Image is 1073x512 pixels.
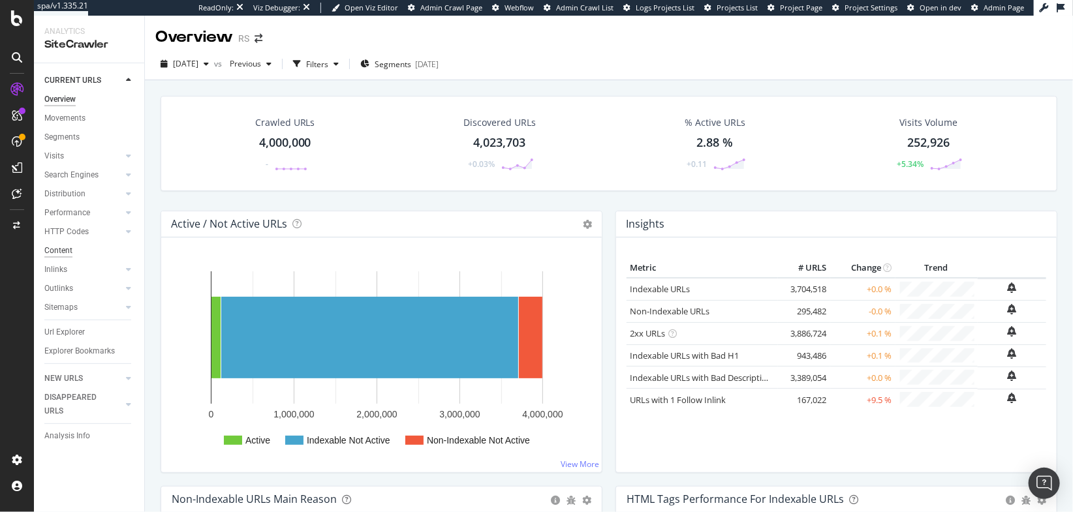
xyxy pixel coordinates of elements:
div: +5.34% [897,158,924,170]
span: Admin Crawl Page [420,3,482,12]
div: Distribution [44,187,86,201]
button: [DATE] [155,53,214,74]
div: bell-plus [1008,393,1017,403]
div: Viz Debugger: [253,3,300,13]
a: Content [44,244,135,258]
div: Explorer Bookmarks [44,344,115,358]
a: Segments [44,130,135,144]
text: 4,000,000 [522,409,563,419]
a: Non-Indexable URLs [630,305,709,317]
h4: Insights [626,215,664,233]
a: Open in dev [907,3,961,13]
a: NEW URLS [44,372,122,385]
div: Filters [306,59,328,70]
th: # URLS [778,258,830,278]
div: Content [44,244,72,258]
div: circle-info [1006,496,1015,505]
div: Open Intercom Messenger [1029,468,1060,499]
a: Webflow [492,3,534,13]
td: +0.0 % [830,278,895,300]
a: Indexable URLs with Bad Description [630,372,772,384]
div: Segments [44,130,80,144]
div: HTML Tags Performance for Indexable URLs [627,492,844,505]
a: Project Settings [832,3,897,13]
div: bell-plus [1008,348,1017,359]
div: Movements [44,112,86,125]
div: bug [1021,496,1031,505]
a: Analysis Info [44,429,135,443]
a: Explorer Bookmarks [44,344,135,358]
text: 1,000,000 [273,409,314,419]
td: +9.5 % [830,389,895,410]
div: ReadOnly: [198,3,234,13]
td: 3,886,724 [778,322,830,344]
td: -0.0 % [830,300,895,322]
a: View More [561,459,599,470]
div: 252,926 [907,134,950,151]
div: Inlinks [44,263,67,277]
td: 295,482 [778,300,830,322]
div: SiteCrawler [44,37,134,52]
a: Admin Page [971,3,1024,13]
a: Url Explorer [44,325,135,339]
th: Change [830,258,895,278]
td: 3,389,054 [778,367,830,389]
div: arrow-right-arrow-left [255,34,262,43]
td: +0.1 % [830,344,895,367]
span: Project Page [780,3,822,12]
a: CURRENT URLS [44,74,122,87]
span: Segments [375,59,411,70]
span: Project Settings [845,3,897,12]
a: Open Viz Editor [332,3,398,13]
div: Url Explorer [44,325,85,339]
div: Crawled URLs [255,116,315,129]
div: - [266,158,268,170]
svg: A chart. [172,258,587,462]
span: Admin Page [984,3,1024,12]
td: 3,704,518 [778,278,830,300]
div: [DATE] [415,59,439,70]
div: Visits Volume [899,116,957,129]
text: Non-Indexable Not Active [427,435,530,445]
a: Projects List [704,3,758,13]
div: Overview [44,93,76,106]
span: Webflow [505,3,534,12]
div: Sitemaps [44,301,78,314]
a: DISAPPEARED URLS [44,391,122,418]
div: gear [582,496,591,505]
div: HTTP Codes [44,225,89,239]
td: +0.1 % [830,322,895,344]
div: bell-plus [1008,282,1017,293]
a: Indexable URLs with Bad H1 [630,350,739,361]
th: Trend [895,258,978,278]
i: Options [583,220,592,229]
div: CURRENT URLS [44,74,101,87]
a: Indexable URLs [630,283,690,295]
span: Logs Projects List [636,3,694,12]
a: HTTP Codes [44,225,122,239]
a: Sitemaps [44,301,122,314]
div: Outlinks [44,282,73,295]
div: Performance [44,206,90,220]
div: Non-Indexable URLs Main Reason [172,492,337,505]
div: Analysis Info [44,429,90,443]
div: Discovered URLs [463,116,536,129]
span: Open in dev [920,3,961,12]
div: circle-info [551,496,560,505]
span: 2025 Aug. 9th [173,58,198,69]
div: DISAPPEARED URLS [44,391,110,418]
div: bug [567,496,576,505]
div: +0.03% [468,158,495,170]
span: Admin Crawl List [556,3,614,12]
td: 167,022 [778,389,830,410]
a: Outlinks [44,282,122,295]
span: Projects List [717,3,758,12]
text: Active [245,435,270,445]
text: Indexable Not Active [307,435,390,445]
div: % Active URLs [685,116,745,129]
a: URLs with 1 Follow Inlink [630,394,726,406]
text: 3,000,000 [439,409,480,419]
a: Movements [44,112,135,125]
div: +0.11 [687,158,707,170]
